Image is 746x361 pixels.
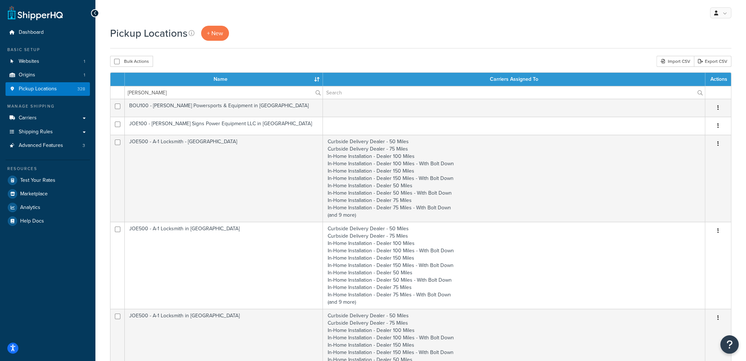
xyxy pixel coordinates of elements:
[6,166,90,172] div: Resources
[720,335,739,354] button: Open Resource Center
[6,201,90,214] a: Analytics
[6,214,90,228] a: Help Docs
[125,135,323,222] td: JOE500 - A-1 Locksmith - [GEOGRAPHIC_DATA]
[6,103,90,109] div: Manage Shipping
[125,222,323,309] td: JOE500 - A-1 Locksmith in [GEOGRAPHIC_DATA]
[110,56,153,67] button: Bulk Actions
[6,82,90,96] li: Pickup Locations
[125,86,323,99] input: Search
[8,6,63,20] a: ShipperHQ Home
[323,73,705,86] th: Carriers Assigned To
[19,58,39,65] span: Websites
[6,125,90,139] a: Shipping Rules
[19,72,35,78] span: Origins
[6,68,90,82] li: Origins
[6,174,90,187] a: Test Your Rates
[705,73,731,86] th: Actions
[20,205,40,211] span: Analytics
[19,129,53,135] span: Shipping Rules
[6,111,90,125] a: Carriers
[6,26,90,39] a: Dashboard
[84,58,85,65] span: 1
[656,56,694,67] div: Import CSV
[20,191,48,197] span: Marketplace
[19,142,63,149] span: Advanced Features
[83,142,85,149] span: 3
[323,135,705,222] td: Curbside Delivery Dealer - 50 Miles Curbside Delivery Dealer - 75 Miles In-Home Installation - De...
[323,86,705,99] input: Search
[125,73,323,86] th: Name : activate to sort column ascending
[77,86,85,92] span: 328
[6,187,90,201] a: Marketplace
[20,177,55,184] span: Test Your Rates
[84,72,85,78] span: 1
[6,55,90,68] li: Websites
[125,99,323,117] td: BOU100 - [PERSON_NAME] Powersports & Equipment in [GEOGRAPHIC_DATA]
[125,117,323,135] td: JOE100 - [PERSON_NAME] Signs Power Equipment LLC in [GEOGRAPHIC_DATA]
[6,139,90,152] li: Advanced Features
[6,139,90,152] a: Advanced Features 3
[207,29,223,37] span: + New
[19,115,37,121] span: Carriers
[323,222,705,309] td: Curbside Delivery Dealer - 50 Miles Curbside Delivery Dealer - 75 Miles In-Home Installation - De...
[6,55,90,68] a: Websites 1
[694,56,731,67] a: Export CSV
[6,68,90,82] a: Origins 1
[20,218,44,224] span: Help Docs
[110,26,188,40] h1: Pickup Locations
[6,82,90,96] a: Pickup Locations 328
[201,26,229,41] a: + New
[6,47,90,53] div: Basic Setup
[19,29,44,36] span: Dashboard
[19,86,57,92] span: Pickup Locations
